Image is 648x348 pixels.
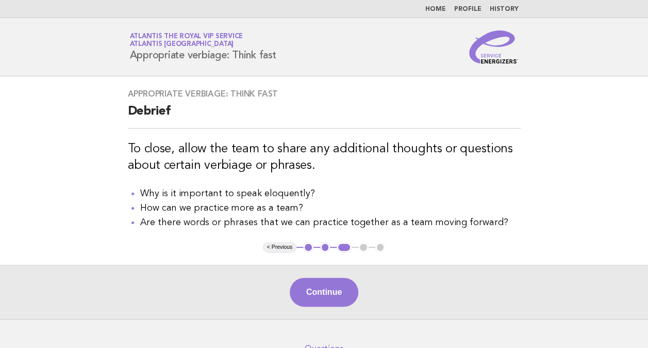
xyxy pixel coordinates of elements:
h2: Debrief [128,103,521,129]
h3: Appropriate verbiage: Think fast [128,89,521,99]
a: History [490,6,519,12]
button: 2 [320,242,330,252]
button: 1 [303,242,313,252]
h1: Appropriate verbiage: Think fast [130,34,276,60]
li: Are there words or phrases that we can practice together as a team moving forward? [140,215,521,230]
li: Why is it important to speak eloquently? [140,186,521,201]
span: Atlantis [GEOGRAPHIC_DATA] [130,41,234,48]
img: Service Energizers [469,30,519,64]
h3: To close, allow the team to share any additional thoughts or questions about certain verbiage or ... [128,141,521,174]
a: Profile [454,6,481,12]
li: How can we practice more as a team? [140,201,521,215]
button: < Previous [263,242,296,252]
a: Home [425,6,446,12]
button: 3 [337,242,352,252]
button: Continue [290,278,358,307]
a: Atlantis the Royal VIP ServiceAtlantis [GEOGRAPHIC_DATA] [130,33,243,48]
